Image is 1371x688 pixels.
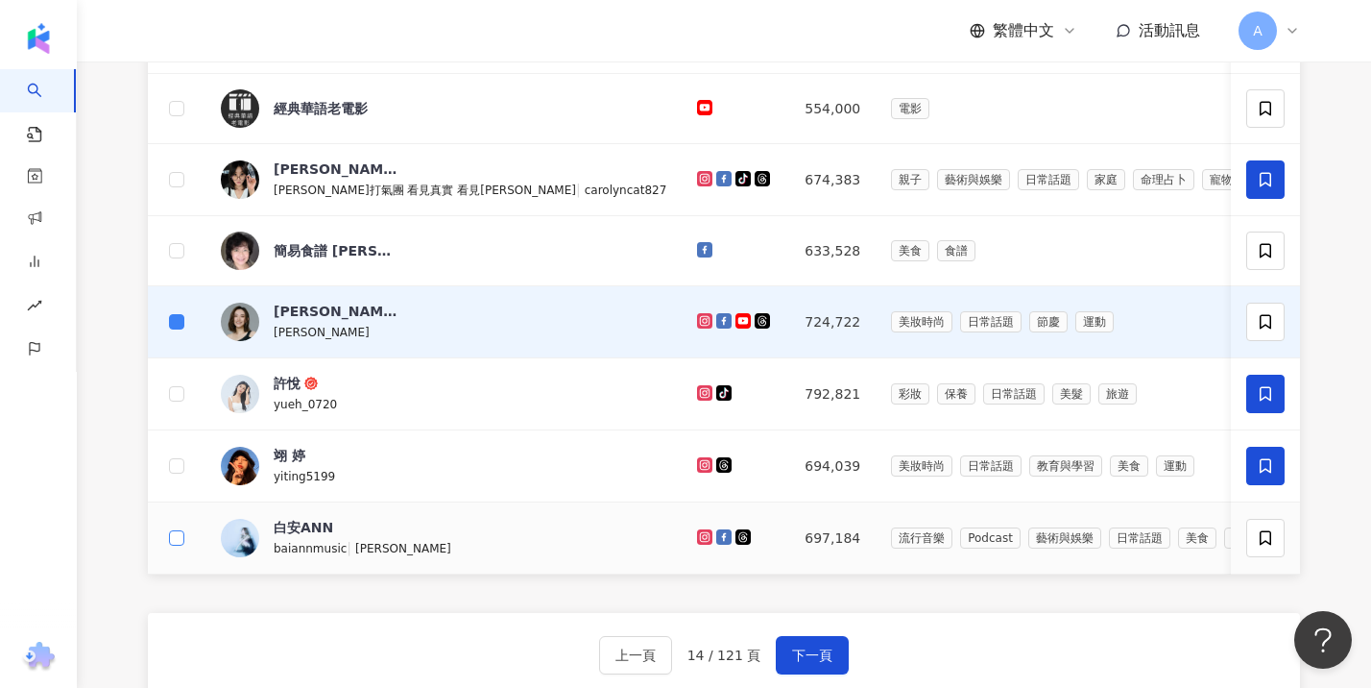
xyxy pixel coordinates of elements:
[274,374,301,393] div: 許悅
[221,374,666,414] a: KOL Avatar許悅yueh_0720
[274,160,398,179] div: [PERSON_NAME]打氣團
[1139,21,1200,39] span: 活動訊息
[221,447,259,485] img: KOL Avatar
[960,455,1022,477] span: 日常話題
[792,648,832,663] span: 下一頁
[23,23,54,54] img: logo icon
[274,542,347,555] span: baiannmusic
[1156,455,1194,477] span: 運動
[221,302,666,342] a: KOL Avatar[PERSON_NAME][PERSON_NAME]
[937,383,975,405] span: 保養
[789,144,876,216] td: 674,383
[1052,383,1091,405] span: 美髮
[983,383,1045,405] span: 日常話題
[221,160,259,199] img: KOL Avatar
[1109,528,1170,549] span: 日常話題
[1029,311,1068,332] span: 節慶
[993,20,1054,41] span: 繁體中文
[274,241,398,260] div: 簡易食譜 [PERSON_NAME] Recipes - [PERSON_NAME]
[687,648,761,663] span: 14 / 121 頁
[789,503,876,575] td: 697,184
[1294,611,1352,669] iframe: Help Scout Beacon - Open
[274,184,576,197] span: [PERSON_NAME]打氣團 看見真實 看見[PERSON_NAME]
[891,528,952,549] span: 流行音樂
[1178,528,1216,549] span: 美食
[274,470,335,483] span: yiting5199
[576,182,585,197] span: |
[776,636,849,675] button: 下一頁
[221,518,666,558] a: KOL Avatar白安ANNbaiannmusic|[PERSON_NAME]
[960,528,1021,549] span: Podcast
[221,303,259,341] img: KOL Avatar
[891,169,929,190] span: 親子
[1028,528,1101,549] span: 藝術與娛樂
[789,430,876,503] td: 694,039
[891,311,952,332] span: 美妝時尚
[585,184,667,197] span: carolyncat827
[789,74,876,144] td: 554,000
[1018,169,1079,190] span: 日常話題
[1087,169,1125,190] span: 家庭
[274,99,368,118] div: 經典華語老電影
[1075,311,1114,332] span: 運動
[274,518,333,537] div: 白安ANN
[274,446,305,465] div: 翊 婷
[1224,528,1286,549] span: 命理占卜
[221,232,666,270] a: KOL Avatar簡易食譜 [PERSON_NAME] Recipes - [PERSON_NAME]
[221,375,259,413] img: KOL Avatar
[1253,20,1263,41] span: A
[615,648,656,663] span: 上一頁
[789,358,876,430] td: 792,821
[1202,169,1240,190] span: 寵物
[891,240,929,261] span: 美食
[891,383,929,405] span: 彩妝
[221,89,666,128] a: KOL Avatar經典華語老電影
[1110,455,1148,477] span: 美食
[1133,169,1194,190] span: 命理占卜
[937,169,1010,190] span: 藝術與娛樂
[274,398,337,411] span: yueh_0720
[221,446,666,486] a: KOL Avatar翊 婷yiting5199
[1098,383,1137,405] span: 旅遊
[960,311,1022,332] span: 日常話題
[20,642,58,673] img: chrome extension
[789,286,876,358] td: 724,722
[274,326,370,339] span: [PERSON_NAME]
[1029,455,1102,477] span: 教育與學習
[789,216,876,286] td: 633,528
[347,540,355,555] span: |
[221,89,259,128] img: KOL Avatar
[221,232,259,270] img: KOL Avatar
[274,302,398,321] div: [PERSON_NAME]
[27,69,65,144] a: search
[891,455,952,477] span: 美妝時尚
[937,240,975,261] span: 食譜
[599,636,672,675] button: 上一頁
[27,286,42,330] span: rise
[355,542,451,555] span: [PERSON_NAME]
[221,160,666,200] a: KOL Avatar[PERSON_NAME]打氣團[PERSON_NAME]打氣團 看見真實 看見[PERSON_NAME]|carolyncat827
[891,98,929,119] span: 電影
[221,519,259,557] img: KOL Avatar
